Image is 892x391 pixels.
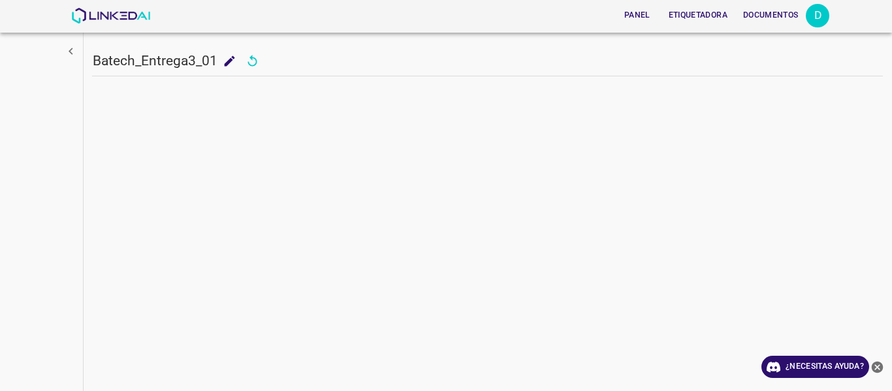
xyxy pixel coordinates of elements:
[624,10,650,20] font: Panel
[663,5,733,27] button: Etiquetadora
[59,39,83,63] button: mostrar más
[669,10,727,20] font: Etiquetadora
[869,356,885,378] button: ayuda cercana
[786,362,864,371] font: ¿Necesitas ayuda?
[738,5,804,27] button: Documentos
[616,5,658,27] button: Panel
[761,356,869,378] a: ¿Necesitas ayuda?
[661,2,735,29] a: Etiquetadora
[217,49,242,73] button: añadir al carrito de compras
[735,2,806,29] a: Documentos
[743,10,799,20] font: Documentos
[93,53,217,69] font: Batech_Entrega3_01
[814,8,821,22] font: D
[71,8,150,23] img: LinkedAI
[614,2,661,29] a: Panel
[806,4,829,27] button: Abrir configuración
